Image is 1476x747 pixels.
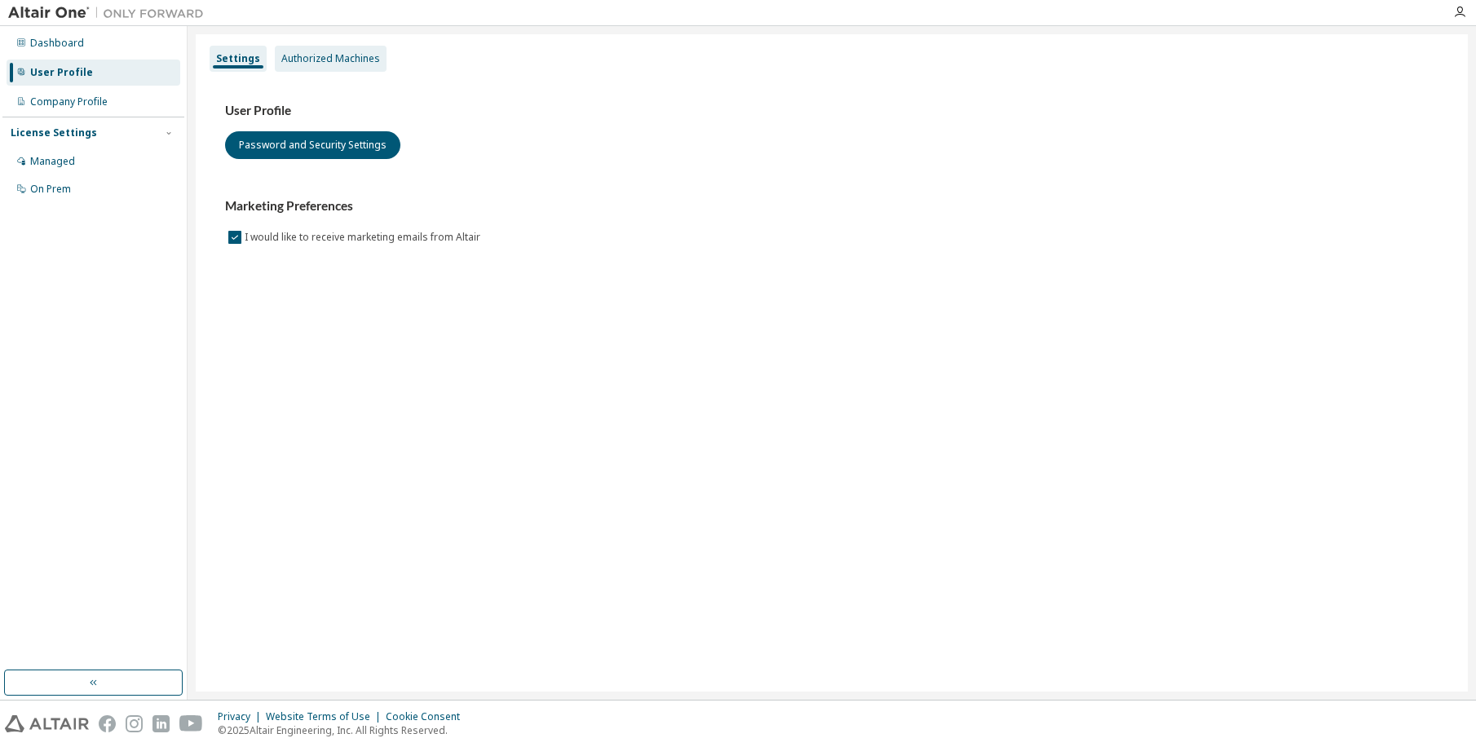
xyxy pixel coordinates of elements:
img: altair_logo.svg [5,715,89,732]
div: Settings [216,52,260,65]
button: Password and Security Settings [225,131,400,159]
label: I would like to receive marketing emails from Altair [245,228,484,247]
img: linkedin.svg [152,715,170,732]
p: © 2025 Altair Engineering, Inc. All Rights Reserved. [218,723,470,737]
div: Company Profile [30,95,108,108]
div: On Prem [30,183,71,196]
div: Website Terms of Use [266,710,386,723]
div: License Settings [11,126,97,139]
img: instagram.svg [126,715,143,732]
div: User Profile [30,66,93,79]
h3: User Profile [225,103,1438,119]
img: facebook.svg [99,715,116,732]
h3: Marketing Preferences [225,198,1438,214]
div: Managed [30,155,75,168]
div: Dashboard [30,37,84,50]
img: Altair One [8,5,212,21]
img: youtube.svg [179,715,203,732]
div: Privacy [218,710,266,723]
div: Cookie Consent [386,710,470,723]
div: Authorized Machines [281,52,380,65]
